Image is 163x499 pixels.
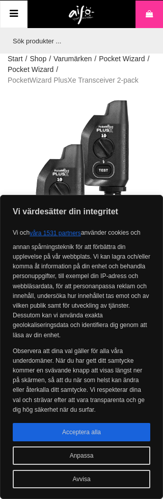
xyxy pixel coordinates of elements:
a: Varumärken [53,54,92,64]
button: Acceptera alla [13,423,150,441]
a: Pocket Wizard [8,64,53,75]
a: Start [8,54,23,64]
img: logo.png [69,6,95,25]
a: Pocket Wizard [99,54,145,64]
p: Vi och använder cookies och annan spårningsteknik för att förbättra din upplevelse på vår webbpla... [13,224,150,340]
span: PocketWizard PlusXe Transceiver 2-pack [8,75,139,86]
p: Observera att dina val gäller för alla våra underdomäner. När du har gett ditt samtycke kommer en... [13,346,150,415]
span: / [147,54,149,64]
button: Avvisa [13,470,150,488]
span: / [49,54,51,64]
a: Shop [30,54,46,64]
span: / [56,64,58,75]
button: våra 1531 partners [30,224,81,242]
span: / [94,54,96,64]
input: Sök produkter ... [8,28,150,54]
button: Anpassa [13,446,150,465]
p: Vi värdesätter din integritet [1,206,162,218]
span: / [25,54,28,64]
